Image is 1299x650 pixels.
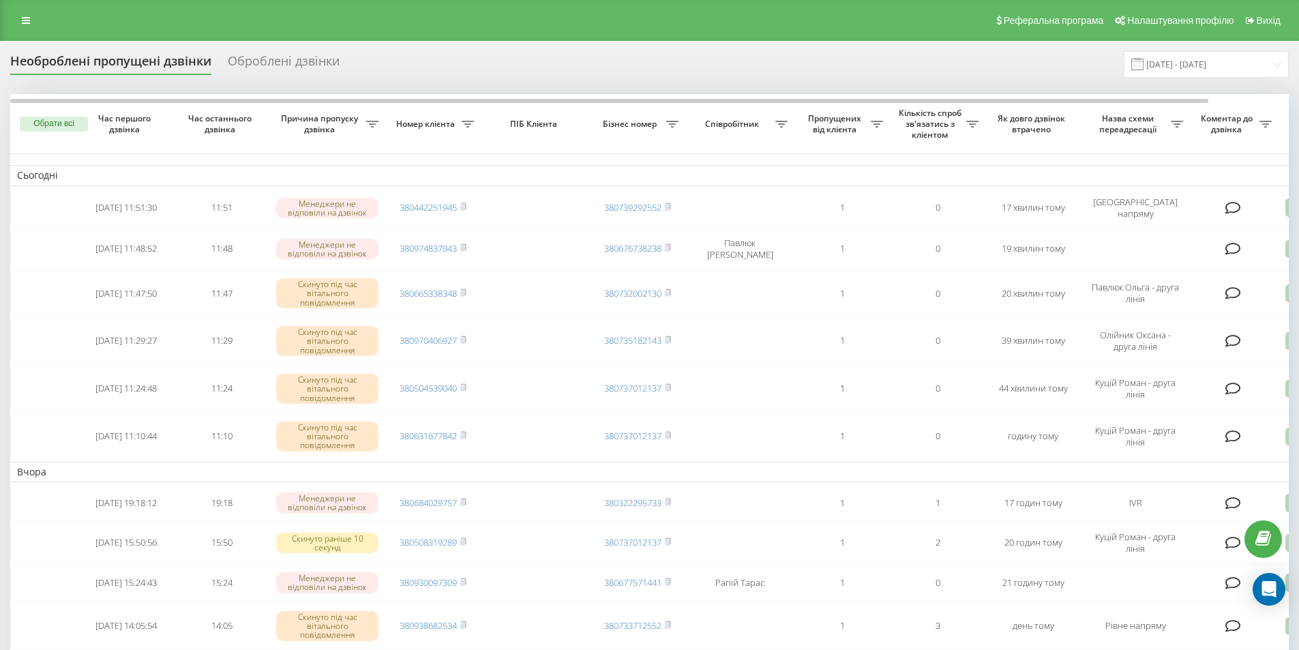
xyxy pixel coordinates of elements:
[794,414,890,459] td: 1
[1081,485,1190,521] td: IVR
[890,319,985,364] td: 0
[276,422,378,452] div: Скинуто під час вітального повідомлення
[78,319,174,364] td: [DATE] 11:29:27
[174,604,269,649] td: 14:05
[400,334,457,346] a: 380970406927
[794,366,890,411] td: 1
[890,524,985,562] td: 2
[174,319,269,364] td: 11:29
[897,108,966,140] span: Кількість спроб зв'язатись з клієнтом
[985,366,1081,411] td: 44 хвилини тому
[1081,524,1190,562] td: Куцій Роман - друга лінія
[890,271,985,316] td: 0
[174,524,269,562] td: 15:50
[1253,573,1285,606] div: Open Intercom Messenger
[400,242,457,254] a: 380974837943
[685,230,794,268] td: Павлюк [PERSON_NAME]
[276,113,366,134] span: Причина пропуску дзвінка
[890,604,985,649] td: 3
[597,119,666,130] span: Бізнес номер
[1257,15,1281,26] span: Вихід
[276,198,378,218] div: Менеджери не відповіли на дзвінок
[794,485,890,521] td: 1
[78,565,174,601] td: [DATE] 15:24:43
[400,497,457,509] a: 380684029757
[985,485,1081,521] td: 17 годин тому
[276,239,378,259] div: Менеджери не відповіли на дзвінок
[604,242,661,254] a: 380676738238
[794,189,890,227] td: 1
[1197,113,1259,134] span: Коментар до дзвінка
[604,382,661,394] a: 380737012137
[890,189,985,227] td: 0
[890,366,985,411] td: 0
[890,230,985,268] td: 0
[985,414,1081,459] td: годину тому
[604,536,661,548] a: 380737012137
[174,565,269,601] td: 15:24
[492,119,578,130] span: ПІБ Клієнта
[400,287,457,299] a: 380665338348
[78,366,174,411] td: [DATE] 11:24:48
[276,611,378,641] div: Скинуто під час вітального повідомлення
[604,287,661,299] a: 380732002130
[604,619,661,632] a: 380733712552
[20,117,88,132] button: Обрати всі
[985,230,1081,268] td: 19 хвилин тому
[276,278,378,308] div: Скинуто під час вітального повідомлення
[794,565,890,601] td: 1
[794,319,890,364] td: 1
[794,230,890,268] td: 1
[801,113,871,134] span: Пропущених від клієнта
[1081,414,1190,459] td: Куцій Роман - друга лінія
[276,326,378,356] div: Скинуто під час вітального повідомлення
[1081,271,1190,316] td: Павлюк Ольга - друга лінія
[228,54,340,75] div: Оброблені дзвінки
[604,201,661,213] a: 380739292552
[174,366,269,411] td: 11:24
[604,334,661,346] a: 380735182143
[1081,319,1190,364] td: Олійник Оксана - друга лінія
[794,524,890,562] td: 1
[1081,366,1190,411] td: Куцій Роман - друга лінія
[890,565,985,601] td: 0
[1081,189,1190,227] td: [GEOGRAPHIC_DATA] напряму
[78,189,174,227] td: [DATE] 11:51:30
[400,576,457,589] a: 380930097309
[604,497,661,509] a: 380322295733
[985,524,1081,562] td: 20 годин тому
[276,492,378,513] div: Менеджери не відповіли на дзвінок
[185,113,258,134] span: Час останнього дзвінка
[692,119,775,130] span: Співробітник
[604,576,661,589] a: 380677571441
[890,414,985,459] td: 0
[174,230,269,268] td: 11:48
[996,113,1070,134] span: Як довго дзвінок втрачено
[78,230,174,268] td: [DATE] 11:48:52
[174,485,269,521] td: 19:18
[400,201,457,213] a: 380442251945
[985,189,1081,227] td: 17 хвилин тому
[78,485,174,521] td: [DATE] 19:18:12
[400,619,457,632] a: 380938682534
[392,119,462,130] span: Номер клієнта
[400,382,457,394] a: 380504539040
[794,271,890,316] td: 1
[890,485,985,521] td: 1
[78,604,174,649] td: [DATE] 14:05:54
[78,414,174,459] td: [DATE] 11:10:44
[174,271,269,316] td: 11:47
[985,319,1081,364] td: 39 хвилин тому
[1088,113,1171,134] span: Назва схеми переадресації
[400,430,457,442] a: 380631677842
[174,414,269,459] td: 11:10
[89,113,163,134] span: Час першого дзвінка
[604,430,661,442] a: 380737012137
[10,54,211,75] div: Необроблені пропущені дзвінки
[276,533,378,553] div: Скинуто раніше 10 секунд
[1081,604,1190,649] td: Рівне напряму
[174,189,269,227] td: 11:51
[1004,15,1104,26] span: Реферальна програма
[78,524,174,562] td: [DATE] 15:50:56
[685,565,794,601] td: Рапій Тарас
